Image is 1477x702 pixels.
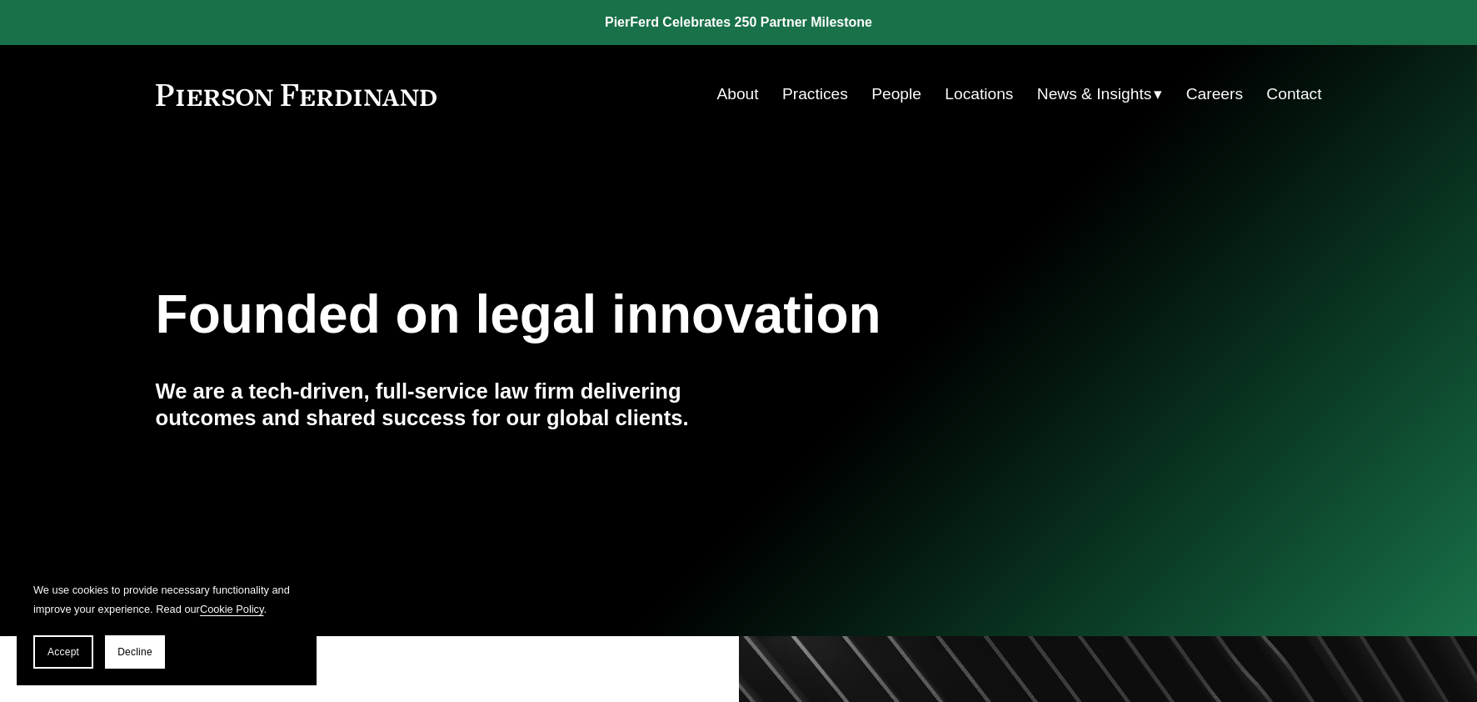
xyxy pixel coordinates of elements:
[782,78,848,110] a: Practices
[47,646,79,658] span: Accept
[1186,78,1243,110] a: Careers
[33,580,300,619] p: We use cookies to provide necessary functionality and improve your experience. Read our .
[1037,80,1152,109] span: News & Insights
[17,564,317,685] section: Cookie banner
[105,635,165,669] button: Decline
[156,284,1128,345] h1: Founded on legal innovation
[871,78,921,110] a: People
[945,78,1013,110] a: Locations
[156,378,739,432] h4: We are a tech-driven, full-service law firm delivering outcomes and shared success for our global...
[117,646,152,658] span: Decline
[716,78,758,110] a: About
[200,603,264,615] a: Cookie Policy
[1266,78,1321,110] a: Contact
[1037,78,1163,110] a: folder dropdown
[33,635,93,669] button: Accept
